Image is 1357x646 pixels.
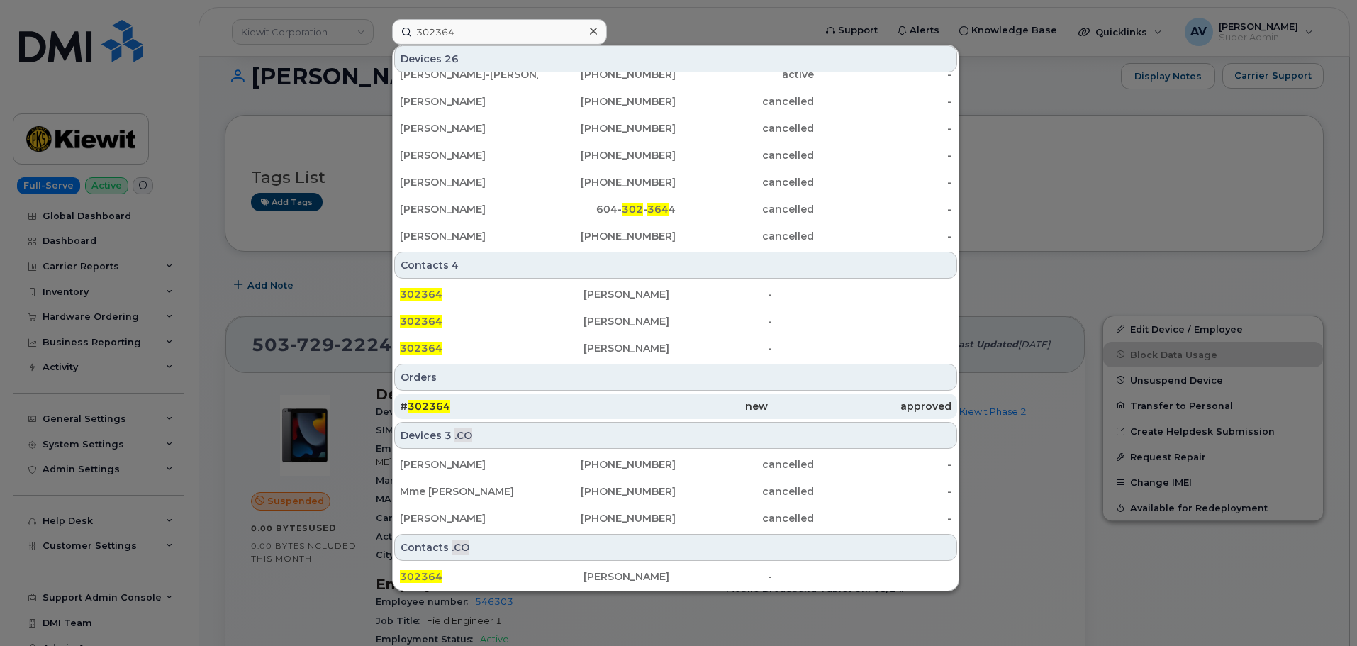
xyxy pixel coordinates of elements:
[400,288,442,301] span: 302364
[583,399,767,413] div: new
[814,67,952,82] div: -
[400,229,538,243] div: [PERSON_NAME]
[394,479,957,504] a: Mme [PERSON_NAME][PHONE_NUMBER]cancelled-
[400,511,538,525] div: [PERSON_NAME]
[400,67,538,82] div: [PERSON_NAME]-[PERSON_NAME]
[814,94,952,108] div: -
[394,223,957,249] a: [PERSON_NAME][PHONE_NUMBER]cancelled-
[583,569,767,584] div: [PERSON_NAME]
[394,452,957,477] a: [PERSON_NAME][PHONE_NUMBER]cancelled-
[676,175,814,189] div: cancelled
[445,428,452,442] span: 3
[400,399,583,413] div: #
[394,335,957,361] a: 302364[PERSON_NAME]-
[538,484,676,499] div: [PHONE_NUMBER]
[1295,584,1346,635] iframe: Messenger Launcher
[676,121,814,135] div: cancelled
[622,203,643,216] span: 302
[538,67,676,82] div: [PHONE_NUMBER]
[394,252,957,279] div: Contacts
[538,148,676,162] div: [PHONE_NUMBER]
[814,511,952,525] div: -
[676,202,814,216] div: cancelled
[400,202,538,216] div: [PERSON_NAME]
[445,52,459,66] span: 26
[676,484,814,499] div: cancelled
[454,428,472,442] span: .CO
[768,399,951,413] div: approved
[538,511,676,525] div: [PHONE_NUMBER]
[392,19,607,45] input: Find something...
[394,364,957,391] div: Orders
[676,94,814,108] div: cancelled
[394,394,957,419] a: #302364newapproved
[400,315,442,328] span: 302364
[768,341,951,355] div: -
[394,308,957,334] a: 302364[PERSON_NAME]-
[400,175,538,189] div: [PERSON_NAME]
[400,570,442,583] span: 302364
[538,202,676,216] div: 604- - 4
[452,258,459,272] span: 4
[676,67,814,82] div: active
[814,121,952,135] div: -
[394,564,957,589] a: 302364[PERSON_NAME]-
[768,287,951,301] div: -
[394,169,957,195] a: [PERSON_NAME][PHONE_NUMBER]cancelled-
[400,94,538,108] div: [PERSON_NAME]
[538,121,676,135] div: [PHONE_NUMBER]
[394,506,957,531] a: [PERSON_NAME][PHONE_NUMBER]cancelled-
[394,534,957,561] div: Contacts
[538,94,676,108] div: [PHONE_NUMBER]
[394,422,957,449] div: Devices
[408,400,450,413] span: 302364
[583,287,767,301] div: [PERSON_NAME]
[814,229,952,243] div: -
[394,116,957,141] a: [PERSON_NAME][PHONE_NUMBER]cancelled-
[394,196,957,222] a: [PERSON_NAME]604-302-3644cancelled-
[676,148,814,162] div: cancelled
[394,143,957,168] a: [PERSON_NAME][PHONE_NUMBER]cancelled-
[400,148,538,162] div: [PERSON_NAME]
[814,175,952,189] div: -
[583,314,767,328] div: [PERSON_NAME]
[538,175,676,189] div: [PHONE_NUMBER]
[394,282,957,307] a: 302364[PERSON_NAME]-
[814,148,952,162] div: -
[538,229,676,243] div: [PHONE_NUMBER]
[814,484,952,499] div: -
[768,314,951,328] div: -
[394,89,957,114] a: [PERSON_NAME][PHONE_NUMBER]cancelled-
[768,569,951,584] div: -
[400,457,538,472] div: [PERSON_NAME]
[394,45,957,72] div: Devices
[394,62,957,87] a: [PERSON_NAME]-[PERSON_NAME][PHONE_NUMBER]active-
[400,121,538,135] div: [PERSON_NAME]
[400,342,442,355] span: 302364
[400,484,538,499] div: Mme [PERSON_NAME]
[538,457,676,472] div: [PHONE_NUMBER]
[676,511,814,525] div: cancelled
[676,229,814,243] div: cancelled
[452,540,469,555] span: .CO
[583,341,767,355] div: [PERSON_NAME]
[676,457,814,472] div: cancelled
[647,203,669,216] span: 364
[814,202,952,216] div: -
[814,457,952,472] div: -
